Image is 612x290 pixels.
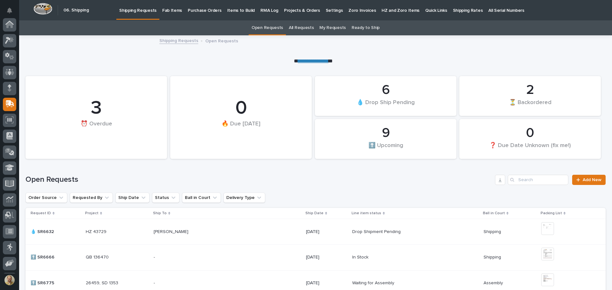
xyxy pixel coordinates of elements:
[115,193,149,203] button: Ship Date
[326,125,446,141] div: 9
[352,210,381,217] p: Line item status
[31,253,56,260] p: ⬆️ SR6666
[470,125,590,141] div: 0
[484,279,504,286] p: Assembly
[31,279,55,286] p: ⬆️ SR6775
[153,210,167,217] p: Ship To
[154,253,156,260] p: -
[306,280,347,286] p: [DATE]
[223,193,265,203] button: Delivery Type
[470,82,590,98] div: 2
[289,20,314,35] a: All Requests
[352,279,396,286] p: Waiting for Assembly
[181,120,301,140] div: 🔥 Due [DATE]
[305,210,324,217] p: Ship Date
[25,193,67,203] button: Order Source
[3,4,16,17] button: Notifications
[483,210,505,217] p: Ball in Court
[70,193,113,203] button: Requested By
[86,253,110,260] p: QB 136470
[3,273,16,287] button: users-avatar
[86,228,108,235] p: HZ 43729
[306,229,347,235] p: [DATE]
[470,142,590,155] div: ❓ Due Date Unknown (fix me!)
[470,99,590,112] div: ⏳ Backordered
[484,228,502,235] p: Shipping
[508,175,568,185] input: Search
[583,178,601,182] span: Add New
[182,193,221,203] button: Ball in Court
[33,3,52,15] img: Workspace Logo
[63,8,89,13] h2: 06. Shipping
[352,253,370,260] p: In Stock
[25,175,492,184] h1: Open Requests
[326,142,446,155] div: ⬆️ Upcoming
[326,82,446,98] div: 6
[541,210,562,217] p: Packing List
[326,99,446,112] div: 💧 Drop Ship Pending
[8,8,16,18] div: Notifications
[31,228,55,235] p: 💧 SR6632
[484,253,502,260] p: Shipping
[25,244,606,270] tr: ⬆️ SR6666⬆️ SR6666 QB 136470QB 136470 -- [DATE]In StockIn Stock ShippingShipping
[152,193,179,203] button: Status
[319,20,346,35] a: My Requests
[306,255,347,260] p: [DATE]
[251,20,283,35] a: Open Requests
[572,175,606,185] a: Add New
[205,37,238,44] p: Open Requests
[154,228,190,235] p: [PERSON_NAME]
[36,97,156,120] div: 3
[159,37,198,44] a: Shipping Requests
[352,228,402,235] p: Drop Shipment Pending
[36,120,156,140] div: ⏰ Overdue
[86,279,120,286] p: 26459, SD 1353
[181,97,301,120] div: 0
[154,279,156,286] p: -
[85,210,98,217] p: Project
[31,210,51,217] p: Request ID
[352,20,380,35] a: Ready to Ship
[25,219,606,244] tr: 💧 SR6632💧 SR6632 HZ 43729HZ 43729 [PERSON_NAME][PERSON_NAME] [DATE]Drop Shipment PendingDrop Ship...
